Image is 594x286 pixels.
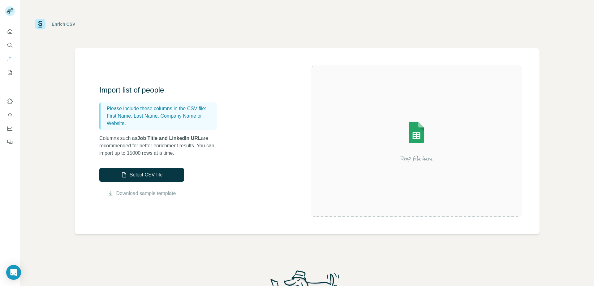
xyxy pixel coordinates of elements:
p: Columns such as are recommended for better enrichment results. You can import up to 15000 rows at... [99,135,223,157]
div: Enrich CSV [52,21,75,27]
button: Feedback [5,136,15,148]
img: Surfe Logo [35,19,45,29]
div: Open Intercom Messenger [6,265,21,280]
button: Quick start [5,26,15,37]
button: Search [5,40,15,51]
button: Download sample template [99,190,184,197]
button: Dashboard [5,123,15,134]
button: Use Surfe API [5,109,15,120]
button: Use Surfe on LinkedIn [5,96,15,107]
p: First Name, Last Name, Company Name or Website. [107,112,214,127]
span: Job Title and LinkedIn URL [137,136,201,141]
button: My lists [5,67,15,78]
h3: Import list of people [99,85,223,95]
p: Please include these columns in the CSV file: [107,105,214,112]
button: Select CSV file [99,168,184,182]
img: Surfe Illustration - Drop file here or select below [361,104,472,178]
a: Download sample template [116,190,176,197]
button: Enrich CSV [5,53,15,64]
